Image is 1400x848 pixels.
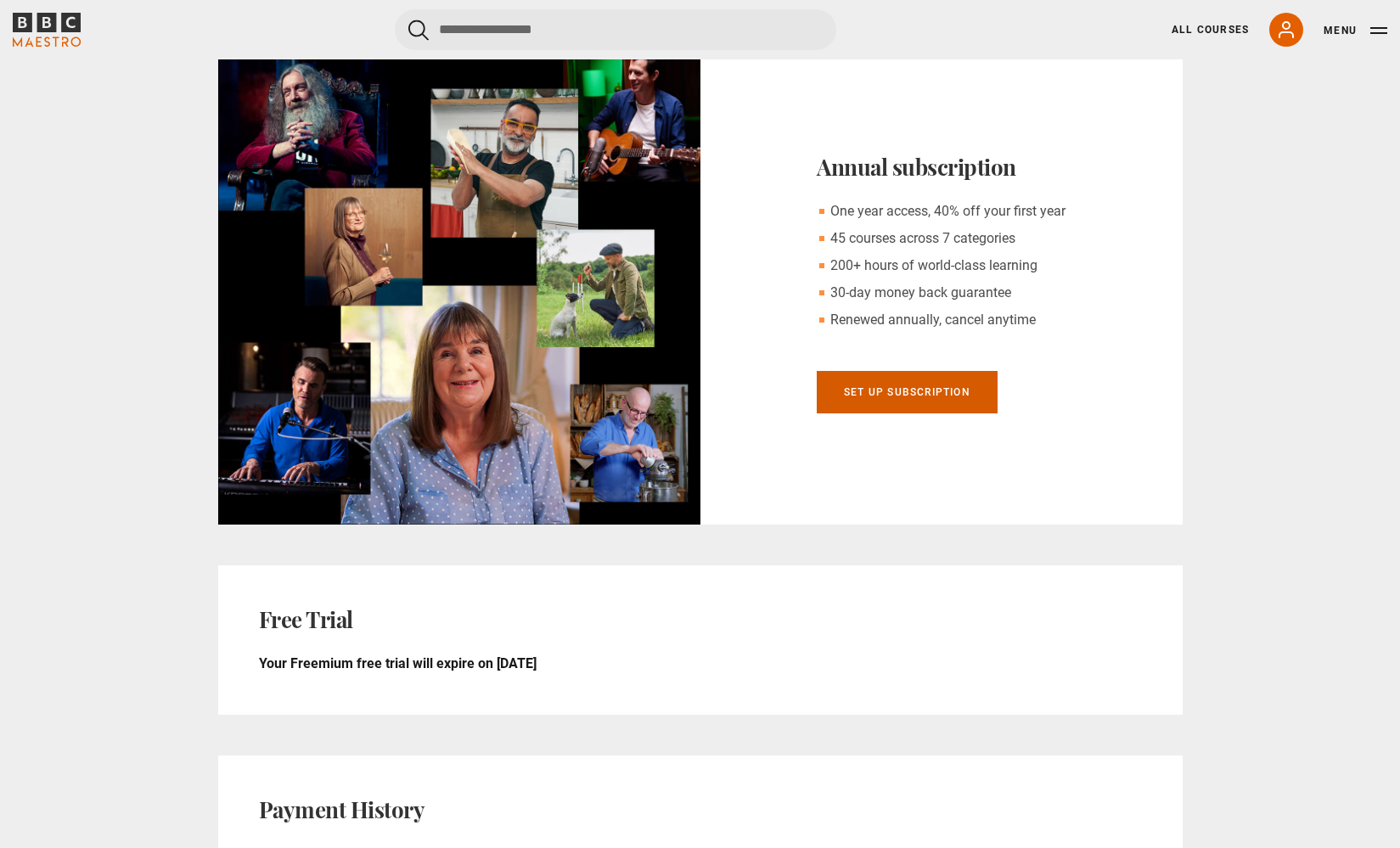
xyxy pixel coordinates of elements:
[817,154,1065,181] h2: Annual subscription
[817,371,998,413] a: Set up subscription
[13,13,81,47] svg: BBC Maestro
[1324,22,1387,39] button: Toggle navigation
[817,310,1065,330] li: Renewed annually, cancel anytime
[1172,22,1249,37] a: All Courses
[817,256,1065,276] li: 200+ hours of world-class learning
[259,796,1142,823] h2: Payment History
[817,201,1065,222] li: One year access, 40% off your first year
[408,20,429,41] button: Submit the search query
[817,283,1065,303] li: 30-day money back guarantee
[817,228,1065,249] li: 45 courses across 7 categories
[259,606,1142,633] h2: Free Trial
[259,654,1142,674] p: Your Freemium free trial will expire on [DATE]
[395,9,836,50] input: Search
